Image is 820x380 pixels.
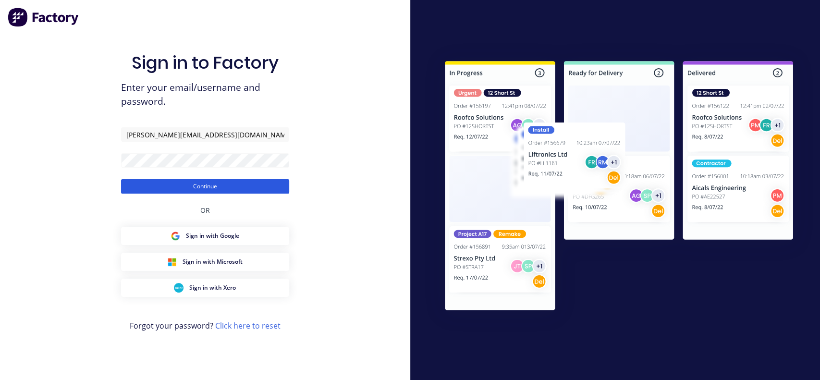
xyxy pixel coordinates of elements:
h1: Sign in to Factory [132,52,279,73]
span: Enter your email/username and password. [121,81,289,109]
span: Sign in with Google [186,232,239,240]
img: Sign in [424,42,814,333]
a: Click here to reset [215,320,281,331]
span: Sign in with Microsoft [183,257,243,266]
button: Google Sign inSign in with Google [121,227,289,245]
span: Sign in with Xero [189,283,236,292]
img: Google Sign in [171,231,180,241]
img: Microsoft Sign in [167,257,177,267]
input: Email/Username [121,127,289,142]
span: Forgot your password? [130,320,281,331]
button: Continue [121,179,289,194]
button: Microsoft Sign inSign in with Microsoft [121,253,289,271]
button: Xero Sign inSign in with Xero [121,279,289,297]
div: OR [200,194,210,227]
img: Factory [8,8,80,27]
img: Xero Sign in [174,283,184,293]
